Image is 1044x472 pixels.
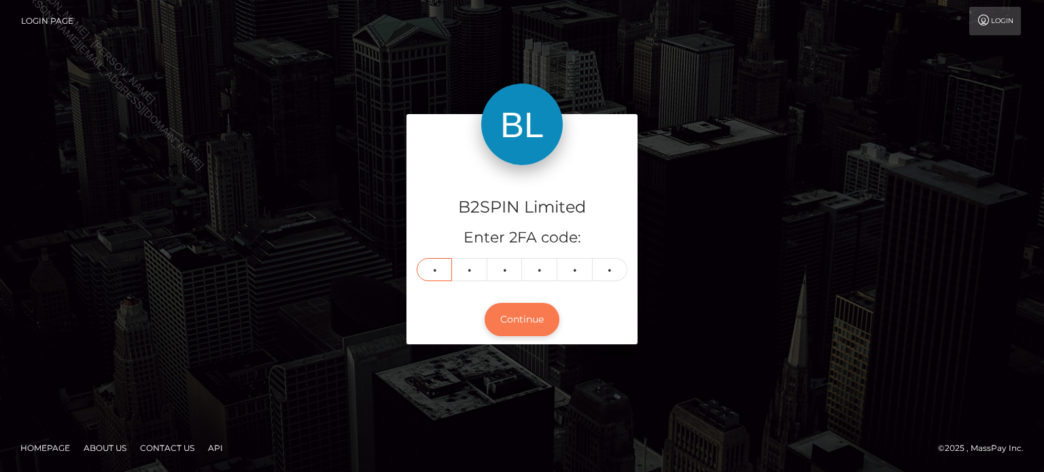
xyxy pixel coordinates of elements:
[21,7,73,35] a: Login Page
[485,303,559,336] button: Continue
[417,228,627,249] h5: Enter 2FA code:
[15,437,75,458] a: Homepage
[481,84,563,165] img: B2SPIN Limited
[417,196,627,219] h4: B2SPIN Limited
[203,437,228,458] a: API
[78,437,132,458] a: About Us
[969,7,1021,35] a: Login
[135,437,200,458] a: Contact Us
[938,441,1034,456] div: © 2025 , MassPay Inc.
